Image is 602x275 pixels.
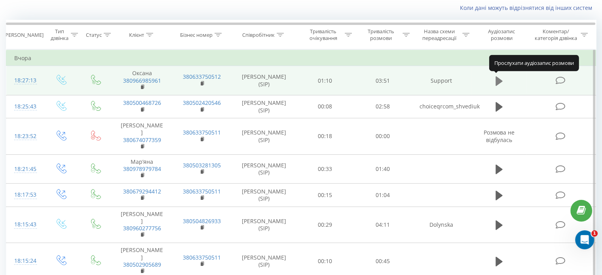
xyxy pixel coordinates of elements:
a: 380502905689 [123,261,161,268]
span: 1 [591,230,598,237]
a: 380633750511 [183,188,221,195]
div: 18:15:43 [14,217,35,232]
div: 18:25:43 [14,99,35,114]
td: Support [411,66,471,95]
td: [PERSON_NAME] (SIP) [232,207,296,243]
a: 380960277756 [123,224,161,232]
a: 380502420546 [183,99,221,106]
div: Назва схеми переадресації [419,28,460,42]
div: 18:27:13 [14,73,35,88]
td: [PERSON_NAME] (SIP) [232,95,296,118]
td: [PERSON_NAME] [112,118,172,155]
td: 03:51 [354,66,411,95]
div: 18:17:53 [14,187,35,203]
div: [PERSON_NAME] [4,32,44,38]
td: 01:10 [296,66,354,95]
a: 380966985961 [123,77,161,84]
div: Статус [86,32,102,38]
td: 00:33 [296,154,354,184]
td: 00:08 [296,95,354,118]
div: Бізнес номер [180,32,213,38]
td: 00:18 [296,118,354,155]
div: Аудіозапис розмови [479,28,525,42]
a: Коли дані можуть відрізнятися вiд інших систем [460,4,596,11]
td: 00:29 [296,207,354,243]
a: 380633750511 [183,254,221,261]
a: 380503281305 [183,161,221,169]
td: 01:40 [354,154,411,184]
div: Клієнт [129,32,144,38]
td: [PERSON_NAME] (SIP) [232,118,296,155]
div: Коментар/категорія дзвінка [532,28,579,42]
td: Dolynska [411,207,471,243]
td: [PERSON_NAME] (SIP) [232,154,296,184]
td: Марʼяна [112,154,172,184]
td: choiceqrcom_shvediuk [411,95,471,118]
iframe: Intercom live chat [575,230,594,249]
a: 380500468726 [123,99,161,106]
div: Тривалість розмови [361,28,401,42]
span: Розмова не відбулась [484,129,515,143]
td: [PERSON_NAME] (SIP) [232,184,296,207]
td: Вчора [6,50,596,66]
td: 00:00 [354,118,411,155]
td: [PERSON_NAME] [112,207,172,243]
div: Тип дзвінка [50,28,68,42]
div: Прослухати аудіозапис розмови [489,55,579,71]
div: 18:23:52 [14,129,35,144]
div: 18:15:24 [14,253,35,269]
td: [PERSON_NAME] (SIP) [232,66,296,95]
a: 380633750512 [183,73,221,80]
td: 02:58 [354,95,411,118]
td: 04:11 [354,207,411,243]
div: 18:21:45 [14,161,35,177]
div: Співробітник [242,32,275,38]
a: 380679294412 [123,188,161,195]
a: 380978979784 [123,165,161,173]
a: 380674077359 [123,136,161,144]
td: 00:15 [296,184,354,207]
a: 380633750511 [183,129,221,136]
td: 01:04 [354,184,411,207]
a: 380504826933 [183,217,221,225]
div: Тривалість очікування [304,28,343,42]
td: Оксана [112,66,172,95]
